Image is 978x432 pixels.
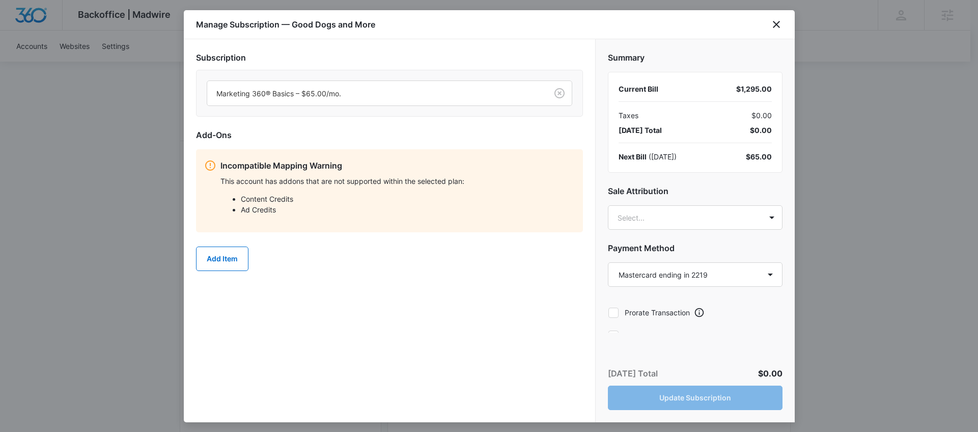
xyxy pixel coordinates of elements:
[619,125,662,136] span: [DATE] Total
[241,194,575,204] li: Content Credits
[101,59,109,67] img: tab_keywords_by_traffic_grey.svg
[750,125,772,136] span: $0.00
[220,176,575,186] p: This account has addons that are not supported within the selected plan:
[608,307,690,318] label: Prorate Transaction
[751,110,772,121] span: $0.00
[196,129,583,141] h2: Add-Ons
[26,26,112,35] div: Domain: [DOMAIN_NAME]
[608,242,783,254] h2: Payment Method
[29,16,50,24] div: v 4.0.25
[16,16,24,24] img: logo_orange.svg
[27,59,36,67] img: tab_domain_overview_orange.svg
[39,60,91,67] div: Domain Overview
[16,26,24,35] img: website_grey.svg
[758,368,783,379] span: $0.00
[746,151,772,162] div: $65.00
[619,85,658,93] span: Current Bill
[608,367,658,380] p: [DATE] Total
[196,51,583,64] h2: Subscription
[736,84,772,94] div: $1,295.00
[551,85,568,101] button: Clear
[241,204,575,215] li: Ad Credits
[619,152,647,161] span: Next Bill
[608,330,783,341] label: Override Contract
[619,110,638,121] span: Taxes
[113,60,172,67] div: Keywords by Traffic
[220,159,575,172] p: Incompatible Mapping Warning
[608,51,783,64] h2: Summary
[196,18,375,31] h1: Manage Subscription — Good Dogs and More
[196,247,248,271] button: Add Item
[770,18,783,31] button: close
[608,185,783,197] h2: Sale Attribution
[619,151,677,162] div: ( [DATE] )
